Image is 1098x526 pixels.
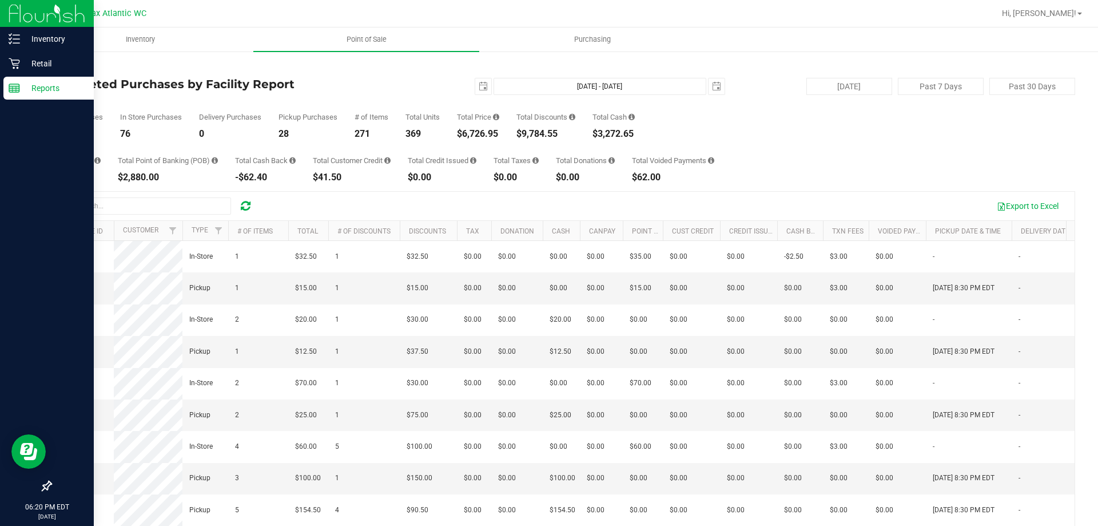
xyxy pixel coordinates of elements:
[189,314,213,325] span: In-Store
[592,129,635,139] div: $3,272.65
[727,410,745,421] span: $0.00
[830,283,848,294] span: $3.00
[630,505,647,516] span: $0.00
[935,227,1001,235] a: Pickup Date & Time
[295,473,321,484] span: $100.00
[784,283,802,294] span: $0.00
[94,157,101,164] i: Sum of the successful, non-voided CanPay payment transactions for all purchases in the date range.
[516,129,575,139] div: $9,784.55
[11,434,46,469] iframe: Resource center
[192,226,208,234] a: Type
[253,27,479,52] a: Point of Sale
[237,227,273,235] a: # of Items
[587,251,604,262] span: $0.00
[587,346,604,357] span: $0.00
[5,512,89,521] p: [DATE]
[876,505,893,516] span: $0.00
[313,157,391,164] div: Total Customer Credit
[464,314,482,325] span: $0.00
[235,251,239,262] span: 1
[670,410,687,421] span: $0.00
[933,251,934,262] span: -
[587,378,604,389] span: $0.00
[335,346,339,357] span: 1
[235,378,239,389] span: 2
[479,27,705,52] a: Purchasing
[120,113,182,121] div: In Store Purchases
[464,283,482,294] span: $0.00
[189,346,210,357] span: Pickup
[933,410,994,421] span: [DATE] 8:30 PM EDT
[672,227,714,235] a: Cust Credit
[335,283,339,294] span: 1
[295,314,317,325] span: $20.00
[830,473,848,484] span: $0.00
[235,173,296,182] div: -$62.40
[876,410,893,421] span: $0.00
[587,441,604,452] span: $0.00
[189,441,213,452] span: In-Store
[670,251,687,262] span: $0.00
[335,314,339,325] span: 1
[876,473,893,484] span: $0.00
[587,410,604,421] span: $0.00
[933,505,994,516] span: [DATE] 8:30 PM EDT
[784,314,802,325] span: $0.00
[556,173,615,182] div: $0.00
[830,378,848,389] span: $3.00
[556,157,615,164] div: Total Donations
[1019,473,1020,484] span: -
[1019,314,1020,325] span: -
[498,314,516,325] span: $0.00
[235,505,239,516] span: 5
[830,346,848,357] span: $0.00
[407,283,428,294] span: $15.00
[592,113,635,121] div: Total Cash
[876,378,893,389] span: $0.00
[313,173,391,182] div: $41.50
[876,283,893,294] span: $0.00
[516,113,575,121] div: Total Discounts
[784,441,802,452] span: $0.00
[806,78,892,95] button: [DATE]
[628,113,635,121] i: Sum of the successful, non-voided cash payment transactions for all purchases in the date range. ...
[727,441,745,452] span: $0.00
[457,113,499,121] div: Total Price
[498,505,516,516] span: $0.00
[407,346,428,357] span: $37.50
[409,227,446,235] a: Discounts
[878,227,934,235] a: Voided Payment
[189,378,213,389] span: In-Store
[550,441,567,452] span: $0.00
[727,378,745,389] span: $0.00
[670,346,687,357] span: $0.00
[498,378,516,389] span: $0.00
[335,441,339,452] span: 5
[405,113,440,121] div: Total Units
[189,410,210,421] span: Pickup
[407,251,428,262] span: $32.50
[5,502,89,512] p: 06:20 PM EDT
[118,157,218,164] div: Total Point of Banking (POB)
[212,157,218,164] i: Sum of the successful, non-voided point-of-banking payment transactions, both via payment termina...
[786,227,824,235] a: Cash Back
[784,346,802,357] span: $0.00
[550,410,571,421] span: $25.00
[933,346,994,357] span: [DATE] 8:30 PM EDT
[876,346,893,357] span: $0.00
[632,173,714,182] div: $62.00
[587,473,604,484] span: $0.00
[335,505,339,516] span: 4
[832,227,864,235] a: Txn Fees
[405,129,440,139] div: 369
[1019,251,1020,262] span: -
[550,251,567,262] span: $0.00
[933,283,994,294] span: [DATE] 8:30 PM EDT
[933,473,994,484] span: [DATE] 8:30 PM EDT
[989,196,1066,216] button: Export to Excel
[494,173,539,182] div: $0.00
[727,283,745,294] span: $0.00
[295,441,317,452] span: $60.00
[552,227,570,235] a: Cash
[189,283,210,294] span: Pickup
